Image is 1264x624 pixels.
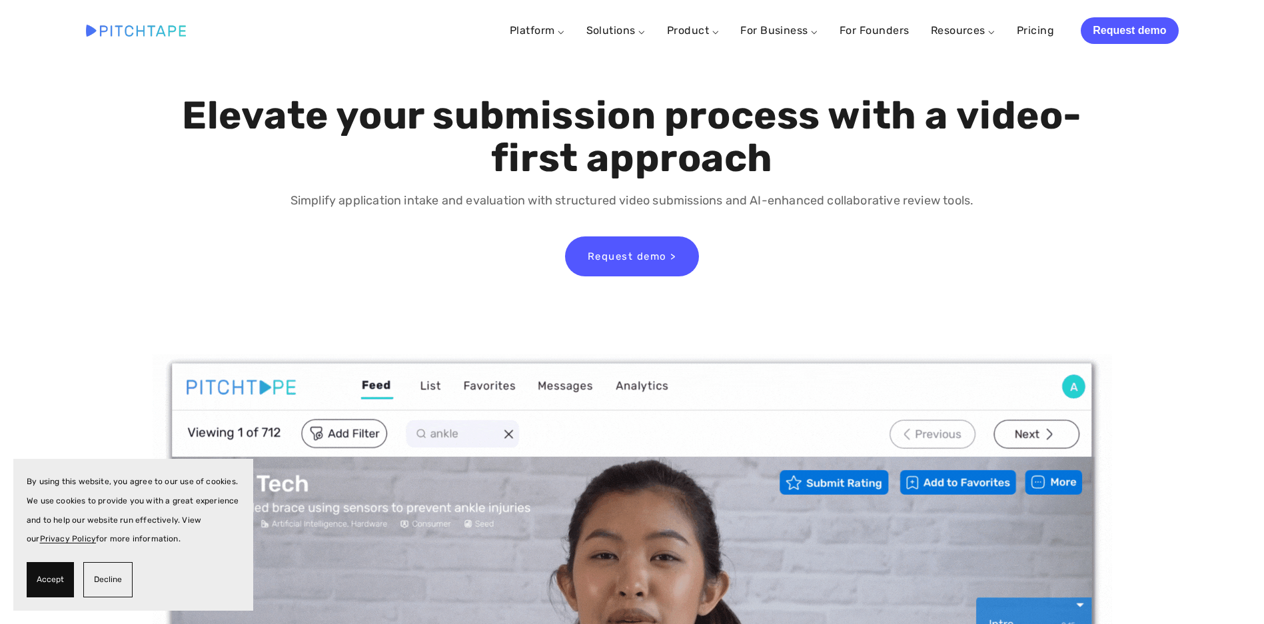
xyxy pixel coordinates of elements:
a: Privacy Policy [40,534,97,543]
img: Pitchtape | Video Submission Management Software [86,25,186,36]
span: Decline [94,570,122,589]
a: For Founders [840,19,910,43]
span: Accept [37,570,64,589]
a: Pricing [1017,19,1054,43]
h1: Elevate your submission process with a video-first approach [179,95,1085,180]
iframe: Chat Widget [1197,560,1264,624]
a: Platform ⌵ [510,24,565,37]
a: Product ⌵ [667,24,719,37]
a: Request demo [1081,17,1178,44]
p: By using this website, you agree to our use of cookies. We use cookies to provide you with a grea... [27,472,240,549]
section: Cookie banner [13,459,253,611]
a: Solutions ⌵ [586,24,646,37]
button: Decline [83,562,133,597]
button: Accept [27,562,74,597]
a: Request demo > [565,236,699,276]
p: Simplify application intake and evaluation with structured video submissions and AI-enhanced coll... [179,191,1085,210]
a: Resources ⌵ [931,24,995,37]
a: For Business ⌵ [740,24,818,37]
